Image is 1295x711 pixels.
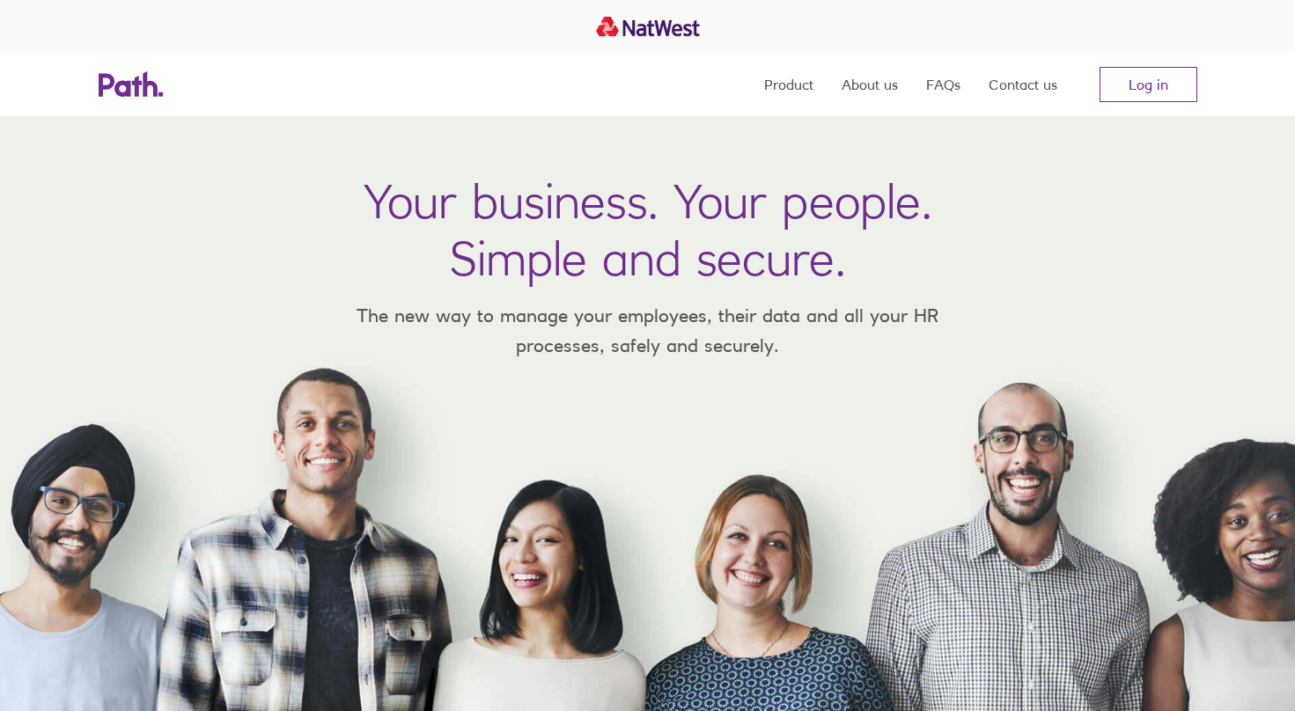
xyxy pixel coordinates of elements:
[926,53,960,116] a: FAQs
[764,53,813,116] a: Product
[989,53,1057,116] a: Contact us
[331,301,965,360] p: The new way to manage your employees, their data and all your HR processes, safely and securely.
[842,53,898,116] a: About us
[1100,67,1197,102] a: Log in
[364,172,932,287] h1: Your business. Your people. Simple and secure.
